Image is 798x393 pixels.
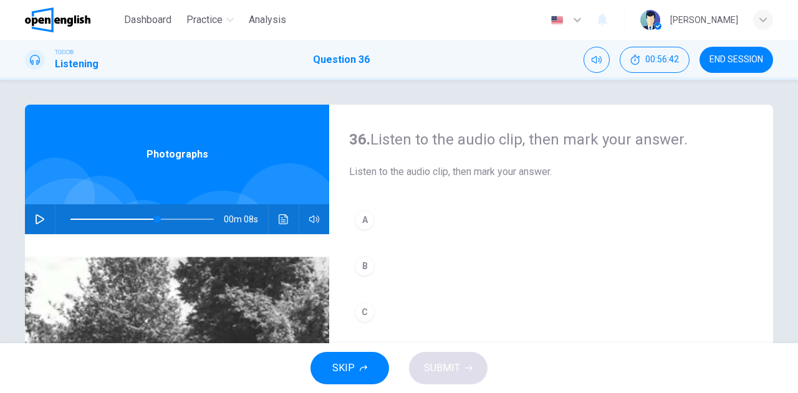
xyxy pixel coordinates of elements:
[244,9,291,31] button: Analysis
[709,55,763,65] span: END SESSION
[349,130,753,149] h4: Listen to the audio clip, then mark your answer.
[25,7,119,32] a: OpenEnglish logo
[55,57,99,72] h1: Listening
[147,147,208,162] span: Photographs
[310,352,389,384] button: SKIP
[349,131,370,148] strong: 36.
[670,12,738,27] div: [PERSON_NAME]
[181,9,239,31] button: Practice
[224,204,268,234] span: 00m 08s
[355,302,375,322] div: C
[620,47,690,73] button: 00:56:42
[584,47,610,73] div: Mute
[332,359,355,377] span: SKIP
[349,204,753,235] button: A
[274,204,294,234] button: Click to see the audio transcription
[186,12,223,27] span: Practice
[699,47,773,73] button: END SESSION
[640,10,660,30] img: Profile picture
[313,52,370,67] h1: Question 36
[549,16,565,25] img: en
[119,9,176,31] button: Dashboard
[349,164,753,179] span: Listen to the audio clip, then mark your answer.
[25,7,90,32] img: OpenEnglish logo
[355,256,375,276] div: B
[249,12,286,27] span: Analysis
[349,250,753,282] button: B
[124,12,171,27] span: Dashboard
[645,55,679,65] span: 00:56:42
[620,47,690,73] div: Hide
[349,296,753,328] button: C
[349,343,753,374] button: D
[55,48,74,57] span: TOEIC®
[355,210,375,230] div: A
